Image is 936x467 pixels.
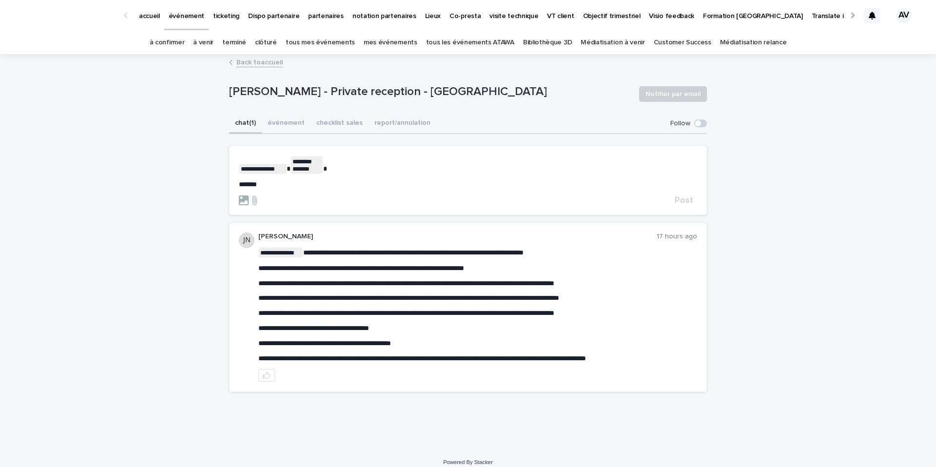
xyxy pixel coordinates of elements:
[364,31,417,54] a: mes événements
[369,114,436,134] button: report/annulation
[229,114,262,134] button: chat (1)
[229,85,631,99] p: [PERSON_NAME] - Private reception - [GEOGRAPHIC_DATA]
[426,31,514,54] a: tous les événements ATAWA
[222,31,246,54] a: terminé
[896,8,912,23] div: AV
[720,31,787,54] a: Médiatisation relance
[443,459,492,465] a: Powered By Stacker
[258,369,275,382] button: like this post
[258,233,657,241] p: [PERSON_NAME]
[657,233,697,241] p: 17 hours ago
[193,31,214,54] a: à venir
[670,119,690,128] p: Follow
[236,56,283,67] a: Back toaccueil
[150,31,185,54] a: à confirmer
[523,31,572,54] a: Bibliothèque 3D
[671,196,697,205] button: Post
[255,31,277,54] a: clôturé
[645,89,701,99] span: Notifier par email
[286,31,355,54] a: tous mes événements
[581,31,645,54] a: Médiatisation à venir
[19,6,114,25] img: Ls34BcGeRexTGTNfXpUC
[654,31,711,54] a: Customer Success
[311,114,369,134] button: checklist sales
[262,114,311,134] button: événement
[675,196,693,205] span: Post
[639,86,707,102] button: Notifier par email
